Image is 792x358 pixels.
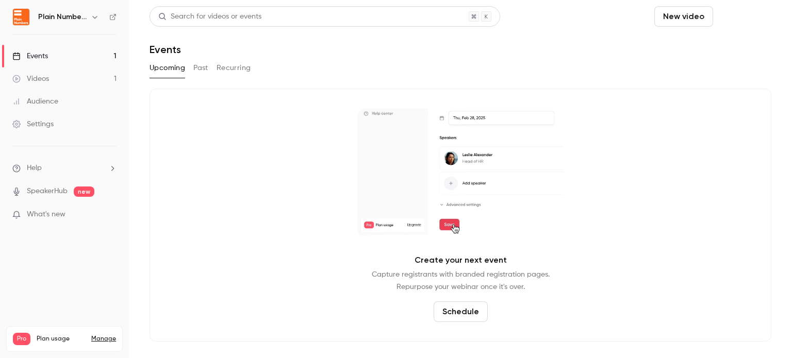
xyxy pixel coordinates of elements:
[12,74,49,84] div: Videos
[27,209,65,220] span: What's new
[654,6,713,27] button: New video
[150,60,185,76] button: Upcoming
[12,163,117,174] li: help-dropdown-opener
[434,301,488,322] button: Schedule
[27,186,68,197] a: SpeakerHub
[217,60,251,76] button: Recurring
[38,12,87,22] h6: Plain Numbers
[91,335,116,343] a: Manage
[415,254,507,266] p: Create your next event
[12,119,54,129] div: Settings
[13,333,30,345] span: Pro
[74,186,94,197] span: new
[37,335,85,343] span: Plan usage
[158,11,261,22] div: Search for videos or events
[27,163,42,174] span: Help
[150,43,181,56] h1: Events
[13,9,29,25] img: Plain Numbers
[12,96,58,107] div: Audience
[717,6,771,27] button: Schedule
[193,60,208,76] button: Past
[12,51,48,61] div: Events
[372,268,550,293] p: Capture registrants with branded registration pages. Repurpose your webinar once it's over.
